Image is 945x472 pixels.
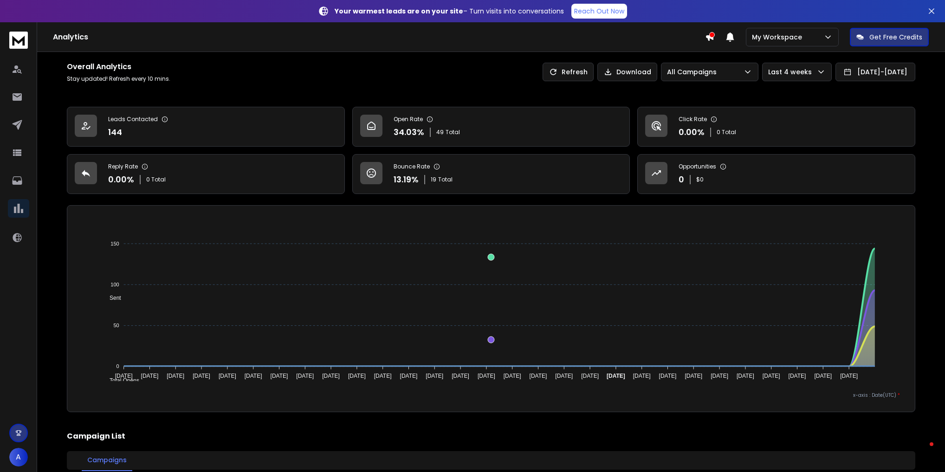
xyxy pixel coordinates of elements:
[296,373,314,379] tspan: [DATE]
[835,63,915,81] button: [DATE]-[DATE]
[679,163,716,170] p: Opportunities
[504,373,521,379] tspan: [DATE]
[348,373,366,379] tspan: [DATE]
[597,63,657,81] button: Download
[108,116,158,123] p: Leads Contacted
[679,126,705,139] p: 0.00 %
[637,154,915,194] a: Opportunities0$0
[426,373,443,379] tspan: [DATE]
[103,377,139,384] span: Total Opens
[141,373,159,379] tspan: [DATE]
[571,4,627,19] a: Reach Out Now
[574,6,624,16] p: Reach Out Now
[711,373,728,379] tspan: [DATE]
[911,440,933,462] iframe: Intercom live chat
[335,6,564,16] p: – Turn visits into conversations
[82,450,132,471] button: Campaigns
[814,373,832,379] tspan: [DATE]
[352,107,630,147] a: Open Rate34.03%49Total
[452,373,469,379] tspan: [DATE]
[446,129,460,136] span: Total
[667,67,720,77] p: All Campaigns
[581,373,599,379] tspan: [DATE]
[352,154,630,194] a: Bounce Rate13.19%19Total
[717,129,736,136] p: 0 Total
[616,67,651,77] p: Download
[679,116,707,123] p: Click Rate
[696,176,704,183] p: $ 0
[659,373,677,379] tspan: [DATE]
[108,173,134,186] p: 0.00 %
[850,28,929,46] button: Get Free Credits
[530,373,547,379] tspan: [DATE]
[219,373,236,379] tspan: [DATE]
[394,173,419,186] p: 13.19 %
[869,32,922,42] p: Get Free Credits
[555,373,573,379] tspan: [DATE]
[679,173,684,186] p: 0
[763,373,780,379] tspan: [DATE]
[117,363,119,369] tspan: 0
[543,63,594,81] button: Refresh
[431,176,436,183] span: 19
[400,373,418,379] tspan: [DATE]
[768,67,816,77] p: Last 4 weeks
[67,154,345,194] a: Reply Rate0.00%0 Total
[53,32,705,43] h1: Analytics
[9,448,28,466] button: A
[685,373,702,379] tspan: [DATE]
[103,295,121,301] span: Sent
[271,373,288,379] tspan: [DATE]
[67,431,915,442] h2: Campaign List
[633,373,651,379] tspan: [DATE]
[737,373,754,379] tspan: [DATE]
[562,67,588,77] p: Refresh
[108,163,138,170] p: Reply Rate
[394,116,423,123] p: Open Rate
[67,75,170,83] p: Stay updated! Refresh every 10 mins.
[478,373,495,379] tspan: [DATE]
[436,129,444,136] span: 49
[789,373,806,379] tspan: [DATE]
[110,282,119,287] tspan: 100
[167,373,184,379] tspan: [DATE]
[394,126,424,139] p: 34.03 %
[82,392,900,399] p: x-axis : Date(UTC)
[607,373,625,379] tspan: [DATE]
[752,32,806,42] p: My Workspace
[245,373,262,379] tspan: [DATE]
[108,126,122,139] p: 144
[115,373,133,379] tspan: [DATE]
[193,373,210,379] tspan: [DATE]
[9,32,28,49] img: logo
[374,373,392,379] tspan: [DATE]
[146,176,166,183] p: 0 Total
[67,107,345,147] a: Leads Contacted144
[110,241,119,246] tspan: 150
[67,61,170,72] h1: Overall Analytics
[113,323,119,328] tspan: 50
[335,6,463,16] strong: Your warmest leads are on your site
[394,163,430,170] p: Bounce Rate
[438,176,453,183] span: Total
[637,107,915,147] a: Click Rate0.00%0 Total
[322,373,340,379] tspan: [DATE]
[840,373,858,379] tspan: [DATE]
